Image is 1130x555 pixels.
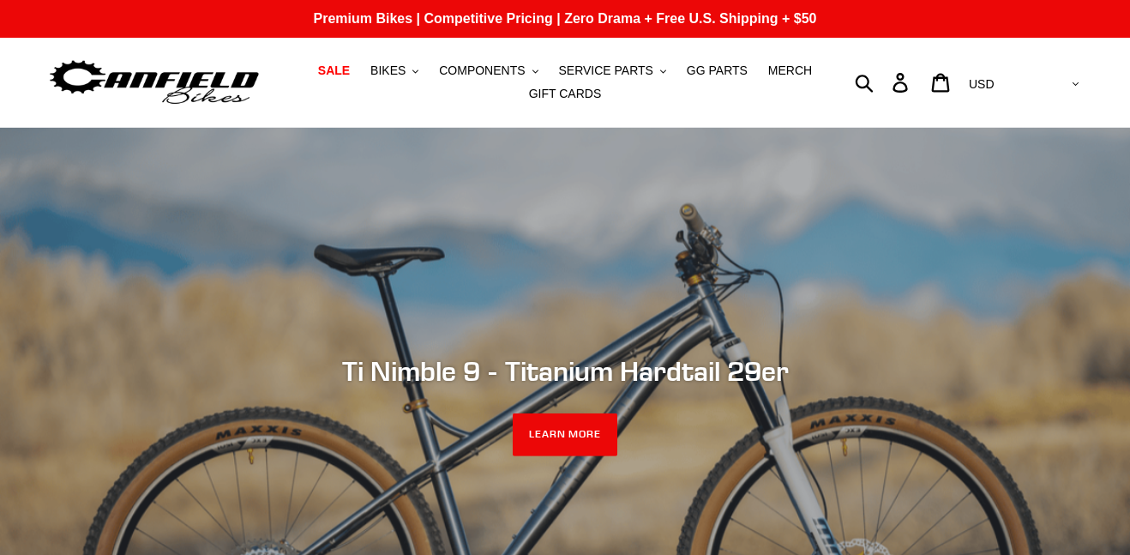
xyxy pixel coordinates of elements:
[520,82,610,106] a: GIFT CARDS
[550,59,674,82] button: SERVICE PARTS
[310,59,358,82] a: SALE
[760,59,820,82] a: MERCH
[318,63,350,78] span: SALE
[687,63,748,78] span: GG PARTS
[678,59,756,82] a: GG PARTS
[558,63,652,78] span: SERVICE PARTS
[98,354,1032,387] h2: Ti Nimble 9 - Titanium Hardtail 29er
[47,56,261,110] img: Canfield Bikes
[529,87,602,101] span: GIFT CARDS
[430,59,546,82] button: COMPONENTS
[768,63,812,78] span: MERCH
[513,413,618,456] a: LEARN MORE
[439,63,525,78] span: COMPONENTS
[362,59,427,82] button: BIKES
[370,63,406,78] span: BIKES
